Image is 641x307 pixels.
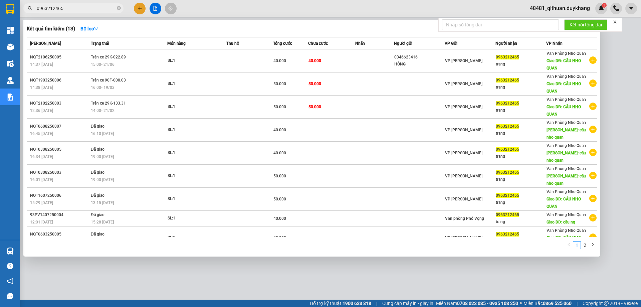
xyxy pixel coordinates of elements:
[445,174,482,178] span: VP [PERSON_NAME]
[547,74,586,79] span: Văn Phòng Nho Quan
[308,82,321,86] span: 50.000
[547,212,586,217] span: Văn Phòng Nho Quan
[273,82,286,86] span: 50.000
[30,220,53,224] span: 12:01 [DATE]
[547,174,586,186] span: [PERSON_NAME]: cầu nho quan
[273,197,286,201] span: 50.000
[547,166,586,171] span: Văn Phòng Nho Quan
[75,23,104,34] button: Bộ lọcdown
[445,41,457,46] span: VP Gửi
[27,25,75,32] h3: Kết quả tìm kiếm ( 13 )
[273,151,286,155] span: 40.000
[581,242,589,249] a: 2
[168,126,218,134] div: SL: 1
[30,231,89,238] div: NQT0603250005
[496,193,519,198] span: 0963212465
[589,241,597,249] button: right
[496,232,519,237] span: 0963212465
[91,193,104,198] span: Đã giao
[30,77,89,84] div: NQT1903250006
[91,124,104,129] span: Đã giao
[589,234,597,241] span: plus-circle
[80,26,98,31] strong: Bộ lọc
[547,151,586,163] span: [PERSON_NAME]: cầu nho quan
[496,170,519,175] span: 0963212465
[7,248,14,255] img: warehouse-icon
[564,19,607,30] button: Kết nối tổng đài
[91,232,104,237] span: Đã giao
[7,60,14,67] img: warehouse-icon
[496,212,519,217] span: 0963212465
[30,200,53,205] span: 15:29 [DATE]
[547,220,575,224] span: Giao DĐ: cầu nq
[6,4,14,14] img: logo-vxr
[496,55,519,59] span: 0963212465
[565,241,573,249] button: left
[30,146,89,153] div: NQT0308250005
[91,177,114,182] span: 19:00 [DATE]
[30,169,89,176] div: NQT0308250003
[30,192,89,199] div: NQT1607250006
[91,108,115,113] span: 14:00 - 21/02
[308,58,321,63] span: 40.000
[308,105,321,109] span: 50.000
[91,85,115,90] span: 16:00 - 19/03
[30,41,61,46] span: [PERSON_NAME]
[91,220,114,224] span: 15:28 [DATE]
[496,147,519,152] span: 0963212465
[273,41,292,46] span: Tổng cước
[168,149,218,157] div: SL: 1
[91,170,104,175] span: Đã giao
[273,128,286,132] span: 40.000
[117,6,121,10] span: close-circle
[30,54,89,61] div: NQT2106250005
[30,108,53,113] span: 12:36 [DATE]
[445,216,484,221] span: Văn phòng Phố Vọng
[496,153,546,160] div: trang
[547,143,586,148] span: Văn Phòng Nho Quan
[496,176,546,183] div: trang
[547,97,586,102] span: Văn Phòng Nho Quan
[7,77,14,84] img: warehouse-icon
[547,236,581,248] span: Giao DĐ: CẦU NHO QUAN
[570,21,602,28] span: Kết nối tổng đài
[226,41,239,46] span: Thu hộ
[30,123,89,130] div: NQT0608250007
[613,19,617,24] span: close
[442,19,559,30] input: Nhập số tổng đài
[91,101,126,106] span: Trên xe 29K-133.31
[589,80,597,87] span: plus-circle
[7,293,13,299] span: message
[91,41,109,46] span: Trạng thái
[91,147,104,152] span: Đã giao
[567,243,571,247] span: left
[547,51,586,56] span: Văn Phòng Nho Quan
[37,5,116,12] input: Tìm tên, số ĐT hoặc mã đơn
[547,197,581,209] span: Giao DĐ: CẦU NHO QUAN
[547,120,586,125] span: Văn Phòng Nho Quan
[91,154,114,159] span: 19:00 [DATE]
[496,101,519,106] span: 0963212465
[496,61,546,68] div: trang
[589,149,597,156] span: plus-circle
[30,177,53,182] span: 16:01 [DATE]
[496,199,546,206] div: trang
[445,128,482,132] span: VP [PERSON_NAME]
[91,131,114,136] span: 16:10 [DATE]
[496,107,546,114] div: trang
[565,241,573,249] li: Previous Page
[496,84,546,91] div: trang
[496,130,546,137] div: trang
[496,124,519,129] span: 0963212465
[117,5,121,12] span: close-circle
[547,228,586,233] span: Văn Phòng Nho Quan
[591,243,595,247] span: right
[394,54,444,61] div: 0346623416
[168,172,218,180] div: SL: 1
[7,27,14,34] img: dashboard-icon
[168,57,218,64] div: SL: 1
[547,58,581,70] span: Giao DĐ: CẦU NHO QUAN
[445,105,482,109] span: VP [PERSON_NAME]
[394,41,412,46] span: Người gửi
[355,41,365,46] span: Nhãn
